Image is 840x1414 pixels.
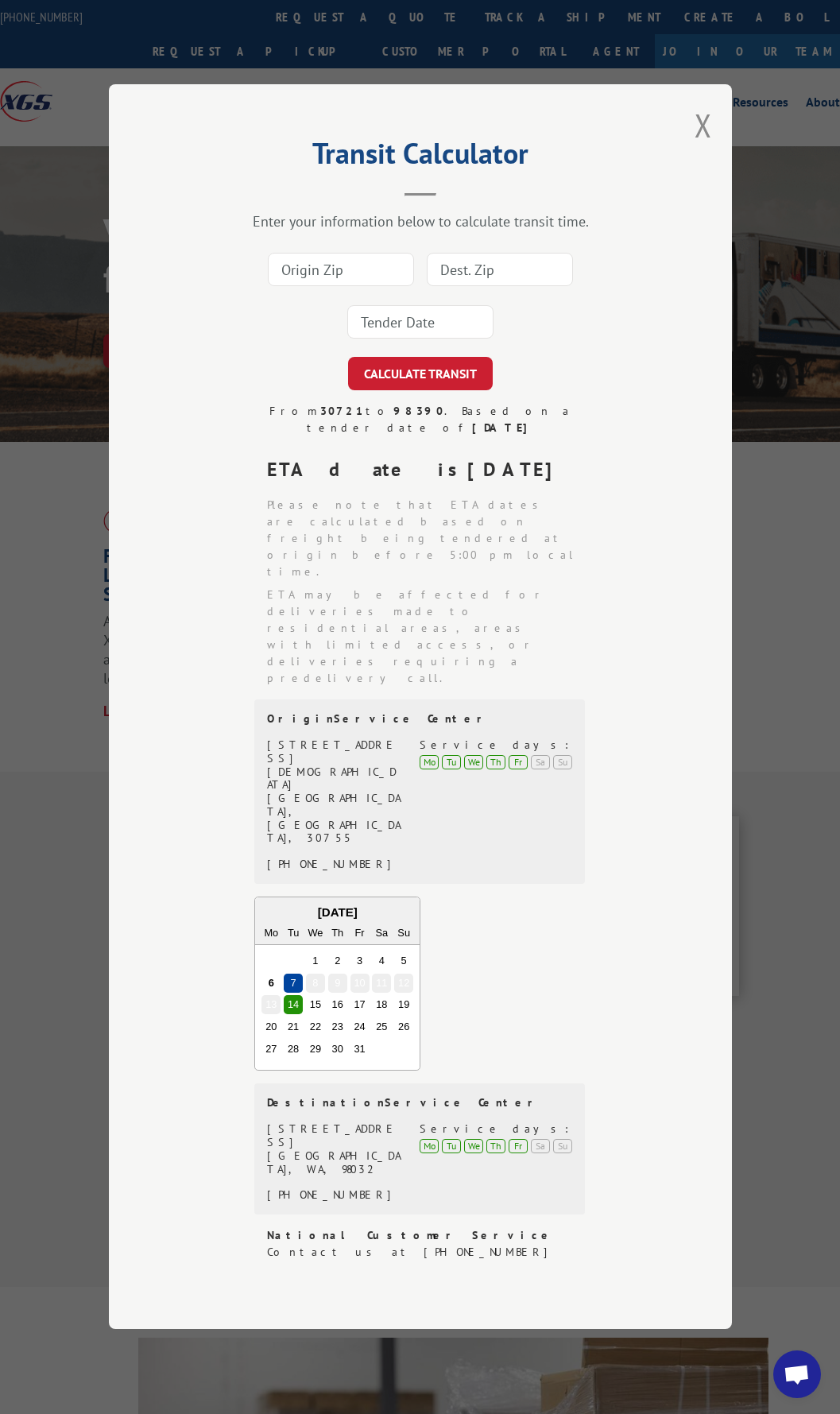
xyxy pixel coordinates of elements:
[348,358,493,391] button: CALCULATE TRANSIT
[372,996,391,1015] div: Choose Saturday, October 18th, 2025
[467,458,566,482] strong: [DATE]
[553,1139,572,1153] div: Su
[267,713,572,726] div: Origin Service Center
[486,1139,505,1153] div: Th
[305,1040,324,1060] div: Choose Wednesday, October 29th, 2025
[305,1018,324,1037] div: Choose Wednesday, October 22nd, 2025
[261,924,281,943] div: Mo
[509,755,528,769] div: Fr
[347,306,494,339] input: Tender Date
[394,1018,413,1037] div: Choose Sunday, October 26th, 2025
[305,974,324,993] div: Choose Wednesday, October 8th, 2025
[268,254,414,287] input: Origin Zip
[261,1040,281,1060] div: Choose Monday, October 27th, 2025
[695,104,712,146] button: Close modal
[284,974,303,993] div: Choose Tuesday, October 7th, 2025
[284,1040,303,1060] div: Choose Tuesday, October 28th, 2025
[255,904,420,922] div: [DATE]
[267,1149,401,1176] div: [GEOGRAPHIC_DATA], WA, 98032
[372,1018,391,1037] div: Choose Saturday, October 25th, 2025
[442,1139,461,1153] div: Tu
[284,996,303,1015] div: Choose Tuesday, October 14th, 2025
[372,951,391,970] div: Choose Saturday, October 4th, 2025
[267,1097,572,1110] div: Destination Service Center
[350,951,369,970] div: Choose Friday, October 3rd, 2025
[350,1018,369,1037] div: Choose Friday, October 24th, 2025
[372,974,391,993] div: Choose Saturday, October 11th, 2025
[394,974,413,993] div: Choose Sunday, October 12th, 2025
[509,1139,528,1153] div: Fr
[188,142,652,172] h2: Transit Calculator
[427,254,573,287] input: Dest. Zip
[350,996,369,1015] div: Choose Friday, October 17th, 2025
[188,212,652,231] div: Enter your information below to calculate transit time.
[254,404,586,437] div: From to . Based on a tender date of
[420,1123,572,1137] div: Service days:
[464,1139,483,1153] div: We
[320,405,366,419] strong: 30721
[394,996,413,1015] div: Choose Sunday, October 19th, 2025
[327,974,346,993] div: Choose Thursday, October 9th, 2025
[267,858,401,872] div: [PHONE_NUMBER]
[773,1350,821,1398] div: Open chat
[305,924,324,943] div: We
[327,996,346,1015] div: Choose Thursday, October 16th, 2025
[471,421,534,436] strong: [DATE]
[267,1189,401,1203] div: [PHONE_NUMBER]
[393,405,444,419] strong: 98390
[420,1139,439,1153] div: Mo
[327,1018,346,1037] div: Choose Thursday, October 23rd, 2025
[267,498,586,581] li: Please note that ETA dates are calculated based on freight being tendered at origin before 5:00 p...
[442,755,461,769] div: Tu
[267,1245,586,1261] div: Contact us at [PHONE_NUMBER]
[267,456,586,485] div: ETA date is
[327,924,346,943] div: Th
[394,951,413,970] div: Choose Sunday, October 5th, 2025
[420,755,439,769] div: Mo
[305,951,324,970] div: Choose Wednesday, October 1st, 2025
[267,792,401,846] div: [GEOGRAPHIC_DATA], [GEOGRAPHIC_DATA], 30755
[305,996,324,1015] div: Choose Wednesday, October 15th, 2025
[327,1040,346,1060] div: Choose Thursday, October 30th, 2025
[350,974,369,993] div: Choose Friday, October 10th, 2025
[486,755,505,769] div: Th
[261,1018,281,1037] div: Choose Monday, October 20th, 2025
[261,996,281,1015] div: Choose Monday, October 13th, 2025
[531,755,550,769] div: Sa
[350,1040,369,1060] div: Choose Friday, October 31st, 2025
[261,974,281,993] div: Choose Monday, October 6th, 2025
[350,924,369,943] div: Fr
[267,587,586,688] li: ETA may be affected for deliveries made to residential areas, areas with limited access, or deliv...
[267,1229,554,1243] strong: National Customer Service
[327,951,346,970] div: Choose Thursday, October 2nd, 2025
[531,1139,550,1153] div: Sa
[553,755,572,769] div: Su
[267,1123,401,1150] div: [STREET_ADDRESS]
[260,950,415,1060] div: month 2025-10
[284,924,303,943] div: Tu
[267,738,401,792] div: [STREET_ADDRESS][DEMOGRAPHIC_DATA]
[372,924,391,943] div: Sa
[420,738,572,752] div: Service days:
[284,1018,303,1037] div: Choose Tuesday, October 21st, 2025
[464,755,483,769] div: We
[394,924,413,943] div: Su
